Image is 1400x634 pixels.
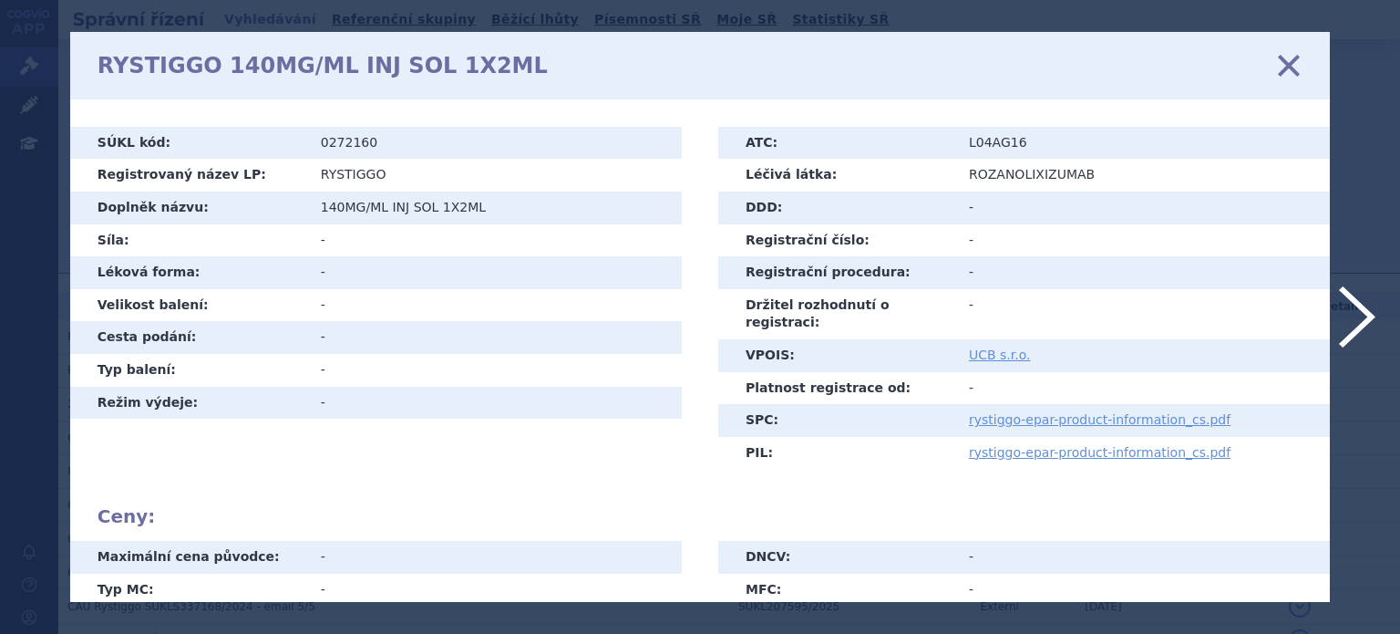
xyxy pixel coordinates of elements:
td: - [955,574,1330,623]
td: - [955,372,1330,405]
th: PIL: [718,437,955,470]
h1: RYSTIGGO 140MG/ML INJ SOL 1X2ML [98,53,548,79]
td: - [955,256,1330,289]
td: RYSTIGGO [307,159,682,192]
th: Registrovaný název LP: [70,159,307,192]
div: - [321,548,668,566]
th: Léková forma: [70,256,307,289]
th: ATC: [718,127,955,160]
p: maximální finální cena [746,600,942,615]
td: ROZANOLIXIZUMAB [955,159,1330,192]
th: Držitel rozhodnutí o registraci: [718,289,955,339]
th: Léčivá látka: [718,159,955,192]
p: maximální cena výrobce (MCV) nebo oznámená cena původce (OP) [98,600,293,629]
td: - [307,387,682,420]
td: - [955,192,1330,224]
th: Platnost registrace od: [718,372,955,405]
th: Síla: [70,224,307,257]
td: - [307,354,682,387]
td: - [955,541,1330,574]
td: - [307,256,682,289]
th: VPOIS: [718,339,955,372]
th: Maximální cena původce: [70,541,307,574]
th: Typ balení: [70,354,307,387]
td: - [307,321,682,354]
th: Cesta podání: [70,321,307,354]
a: UCB s.r.o. [969,348,1031,362]
td: - [955,289,1330,339]
th: Registrační číslo: [718,224,955,257]
th: SPC: [718,404,955,437]
td: 140MG/ML INJ SOL 1X2ML [307,192,682,224]
th: Velikost balení: [70,289,307,322]
h2: Ceny: [98,505,1302,527]
th: MFC: [718,574,955,623]
th: SÚKL kód: [70,127,307,160]
th: DDD: [718,192,955,224]
th: Režim výdeje: [70,387,307,420]
td: L04AG16 [955,127,1330,160]
td: 0272160 [307,127,682,160]
th: DNCV: [718,541,955,574]
a: zavřít [1275,52,1302,79]
th: Doplněk názvu: [70,192,307,224]
a: rystiggo-epar-product-information_cs.pdf [969,445,1230,460]
td: - [307,289,682,322]
th: Registrační procedura: [718,256,955,289]
td: - [955,224,1330,257]
td: - [307,224,682,257]
a: rystiggo-epar-product-information_cs.pdf [969,412,1230,427]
